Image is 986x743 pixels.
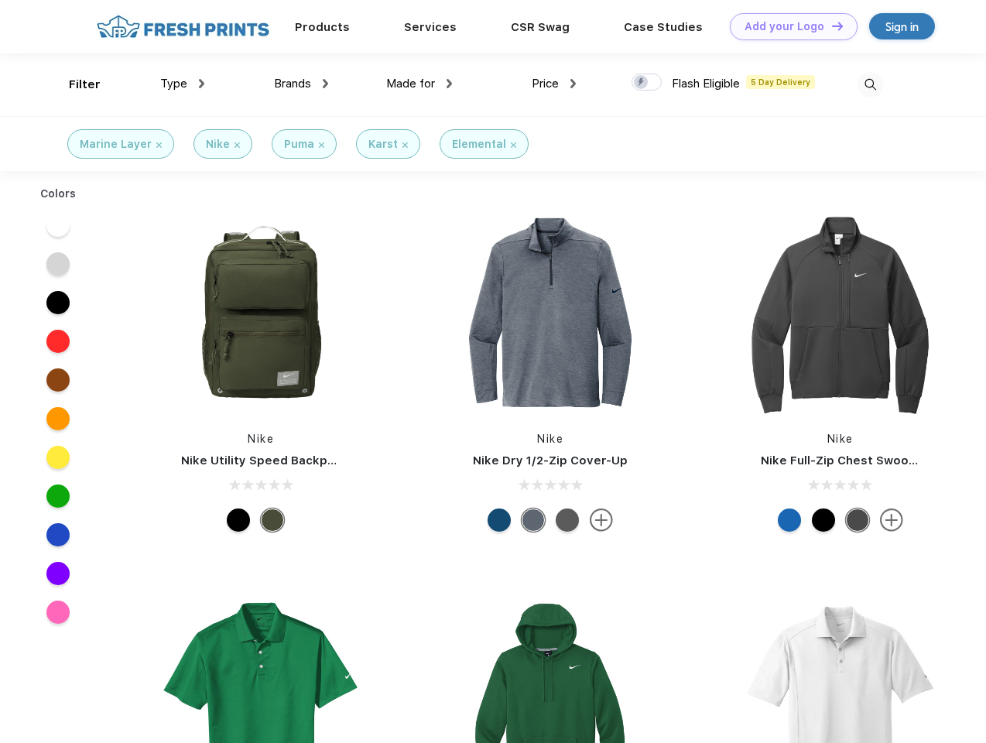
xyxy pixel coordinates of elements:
[846,508,869,532] div: Anthracite
[556,508,579,532] div: Black Heather
[832,22,843,30] img: DT
[745,20,824,33] div: Add your Logo
[880,508,903,532] img: more.svg
[590,508,613,532] img: more.svg
[181,454,348,467] a: Nike Utility Speed Backpack
[488,508,511,532] div: Gym Blue
[29,186,88,202] div: Colors
[869,13,935,39] a: Sign in
[827,433,854,445] a: Nike
[248,433,274,445] a: Nike
[323,79,328,88] img: dropdown.png
[511,20,570,34] a: CSR Swag
[778,508,801,532] div: Royal
[746,75,815,89] span: 5 Day Delivery
[160,77,187,91] span: Type
[452,136,506,152] div: Elemental
[473,454,628,467] a: Nike Dry 1/2-Zip Cover-Up
[532,77,559,91] span: Price
[404,20,457,34] a: Services
[92,13,274,40] img: fo%20logo%202.webp
[858,72,883,98] img: desktop_search.svg
[761,454,967,467] a: Nike Full-Zip Chest Swoosh Jacket
[447,79,452,88] img: dropdown.png
[672,77,740,91] span: Flash Eligible
[227,508,250,532] div: Black
[69,76,101,94] div: Filter
[261,508,284,532] div: Cargo Khaki
[319,142,324,148] img: filter_cancel.svg
[295,20,350,34] a: Products
[158,210,364,416] img: func=resize&h=266
[885,18,919,36] div: Sign in
[812,508,835,532] div: Black
[386,77,435,91] span: Made for
[447,210,653,416] img: func=resize&h=266
[368,136,398,152] div: Karst
[402,142,408,148] img: filter_cancel.svg
[199,79,204,88] img: dropdown.png
[274,77,311,91] span: Brands
[156,142,162,148] img: filter_cancel.svg
[206,136,230,152] div: Nike
[537,433,563,445] a: Nike
[80,136,152,152] div: Marine Layer
[522,508,545,532] div: Navy Heather
[284,136,314,152] div: Puma
[738,210,943,416] img: func=resize&h=266
[570,79,576,88] img: dropdown.png
[235,142,240,148] img: filter_cancel.svg
[511,142,516,148] img: filter_cancel.svg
